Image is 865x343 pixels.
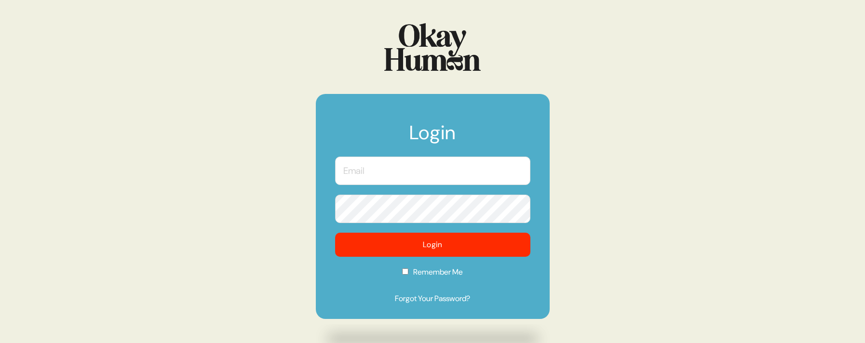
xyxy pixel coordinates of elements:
h1: Login [335,123,530,152]
a: Forgot Your Password? [335,293,530,304]
input: Email [335,157,530,185]
img: Logo [384,23,481,71]
button: Login [335,233,530,257]
input: Remember Me [402,268,408,275]
label: Remember Me [335,266,530,284]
